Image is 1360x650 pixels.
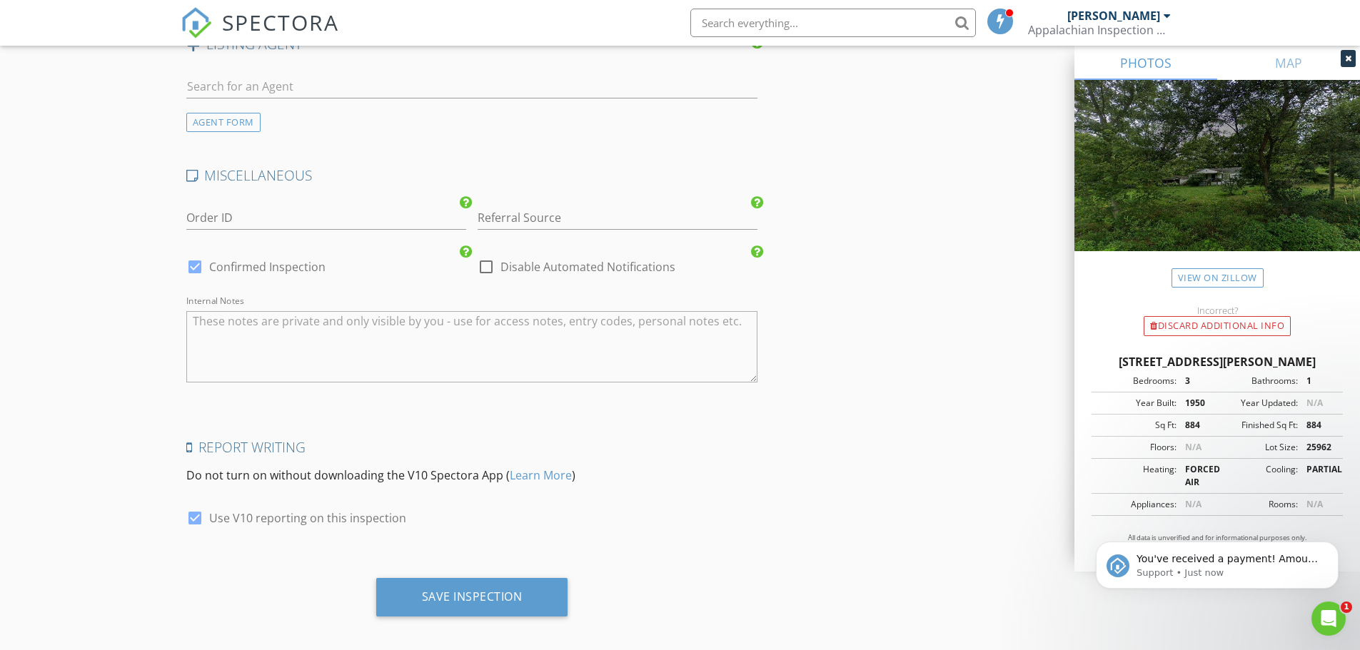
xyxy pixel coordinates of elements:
[209,511,406,525] label: Use V10 reporting on this inspection
[186,467,758,484] p: Do not turn on without downloading the V10 Spectora App ( )
[209,260,326,274] label: Confirmed Inspection
[1177,463,1217,489] div: FORCED AIR
[1306,498,1323,510] span: N/A
[1217,397,1298,410] div: Year Updated:
[186,75,758,98] input: Search for an Agent
[1311,601,1346,636] iframe: Intercom live chat
[1096,397,1177,410] div: Year Built:
[1341,601,1352,613] span: 1
[1217,498,1298,511] div: Rooms:
[186,438,758,457] h4: Report Writing
[1217,46,1360,80] a: MAP
[1185,498,1202,510] span: N/A
[1092,353,1343,370] div: [STREET_ADDRESS][PERSON_NAME]
[1177,397,1217,410] div: 1950
[690,9,976,37] input: Search everything...
[1096,463,1177,489] div: Heating:
[186,113,261,132] div: AGENT FORM
[1074,46,1217,80] a: PHOTOS
[1298,419,1339,432] div: 884
[1096,419,1177,432] div: Sq Ft:
[422,589,523,604] div: Save Inspection
[1096,441,1177,454] div: Floors:
[186,311,758,382] textarea: Internal Notes
[1177,419,1217,432] div: 884
[1306,397,1323,409] span: N/A
[1096,498,1177,511] div: Appliances:
[510,467,572,483] a: Learn More
[1217,419,1298,432] div: Finished Sq Ft:
[181,19,339,49] a: SPECTORA
[1185,441,1202,453] span: N/A
[1028,23,1171,37] div: Appalachian Inspection Services LLC
[1177,375,1217,387] div: 3
[1298,463,1339,489] div: PARTIAL
[1096,375,1177,387] div: Bedrooms:
[1217,441,1298,454] div: Lot Size:
[222,7,339,37] span: SPECTORA
[478,206,757,230] input: Referral Source
[1172,268,1264,288] a: View on Zillow
[1298,441,1339,454] div: 25962
[1217,463,1298,489] div: Cooling:
[1074,512,1360,611] iframe: Intercom notifications message
[186,166,758,185] h4: MISCELLANEOUS
[1298,375,1339,387] div: 1
[1074,305,1360,316] div: Incorrect?
[1144,316,1291,336] div: Discard Additional info
[1217,375,1298,387] div: Bathrooms:
[1067,9,1160,23] div: [PERSON_NAME]
[1074,80,1360,285] img: streetview
[500,260,675,274] label: Disable Automated Notifications
[181,7,212,39] img: The Best Home Inspection Software - Spectora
